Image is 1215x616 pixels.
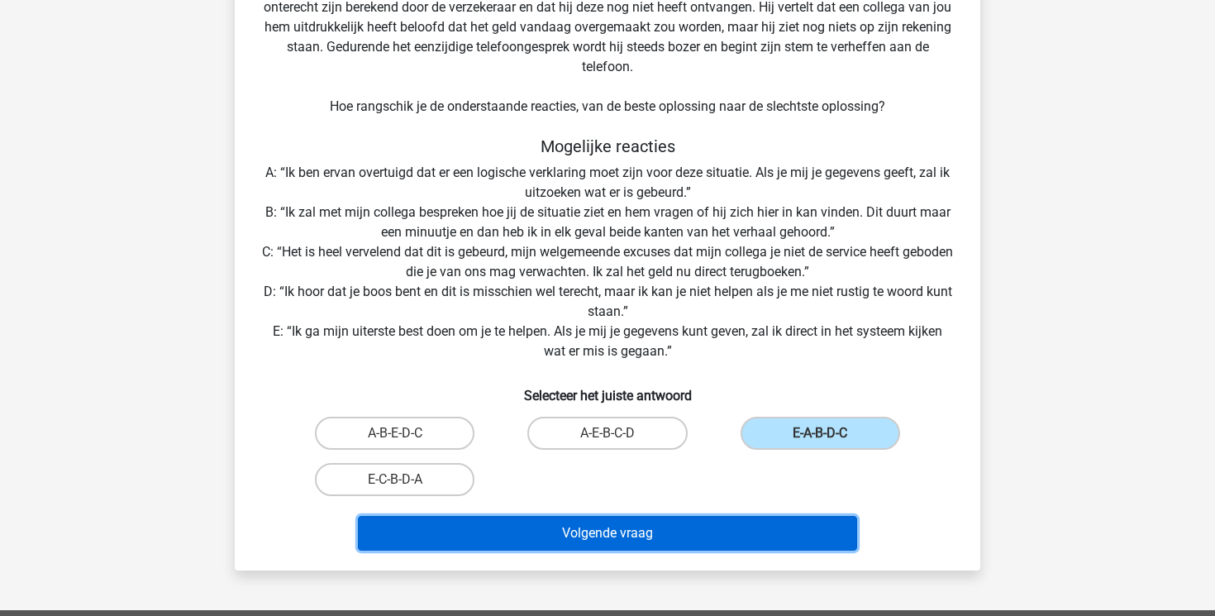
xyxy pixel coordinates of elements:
[358,516,858,551] button: Volgende vraag
[261,136,954,156] h5: Mogelijke reacties
[527,417,687,450] label: A-E-B-C-D
[315,463,474,496] label: E-C-B-D-A
[261,375,954,404] h6: Selecteer het juiste antwoord
[741,417,900,450] label: E-A-B-D-C
[315,417,474,450] label: A-B-E-D-C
